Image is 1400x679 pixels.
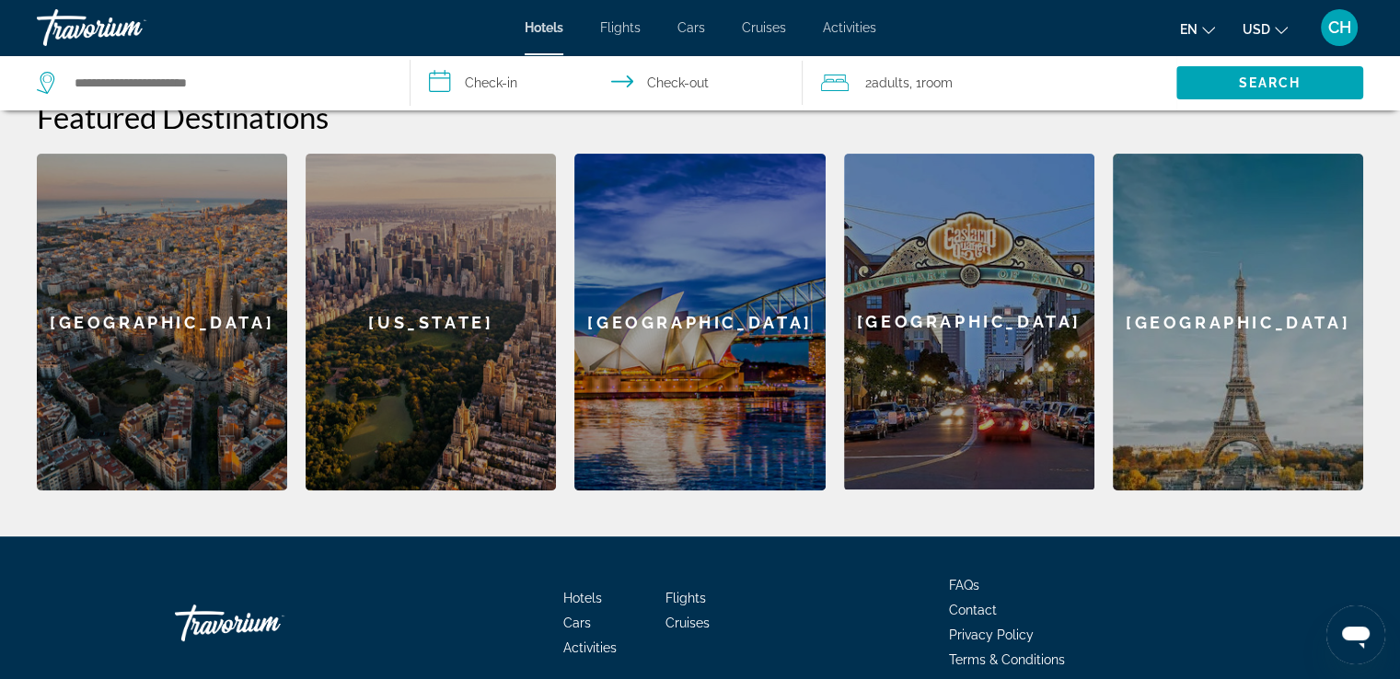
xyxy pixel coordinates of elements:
[949,603,997,617] a: Contact
[37,98,1363,135] h2: Featured Destinations
[306,154,556,490] a: New York[US_STATE]
[823,20,876,35] a: Activities
[574,154,825,490] a: Sydney[GEOGRAPHIC_DATA]
[1176,66,1363,99] button: Search
[574,154,825,490] div: [GEOGRAPHIC_DATA]
[865,70,909,96] span: 2
[1113,154,1363,490] div: [GEOGRAPHIC_DATA]
[803,55,1176,110] button: Travelers: 2 adults, 0 children
[1243,16,1288,42] button: Change currency
[37,4,221,52] a: Travorium
[1180,22,1198,37] span: en
[949,627,1034,642] a: Privacy Policy
[563,640,617,655] a: Activities
[677,20,705,35] a: Cars
[600,20,641,35] a: Flights
[872,75,909,90] span: Adults
[563,591,602,605] a: Hotels
[37,154,287,490] a: Barcelona[GEOGRAPHIC_DATA]
[411,55,803,110] button: Select check in and out date
[175,595,359,650] a: Go Home
[949,578,979,593] a: FAQs
[1315,8,1363,47] button: User Menu
[1239,75,1302,90] span: Search
[844,154,1094,489] div: [GEOGRAPHIC_DATA]
[949,652,1065,667] a: Terms & Conditions
[665,591,706,605] a: Flights
[563,616,591,630] a: Cars
[37,154,287,490] div: [GEOGRAPHIC_DATA]
[1180,16,1215,42] button: Change language
[921,75,953,90] span: Room
[909,70,953,96] span: , 1
[1113,154,1363,490] a: Paris[GEOGRAPHIC_DATA]
[1328,18,1351,37] span: CH
[306,154,556,490] div: [US_STATE]
[73,69,382,97] input: Search hotel destination
[742,20,786,35] a: Cruises
[844,154,1094,490] a: San Diego[GEOGRAPHIC_DATA]
[525,20,563,35] a: Hotels
[665,616,710,630] a: Cruises
[1243,22,1270,37] span: USD
[1326,605,1385,664] iframe: Button to launch messaging window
